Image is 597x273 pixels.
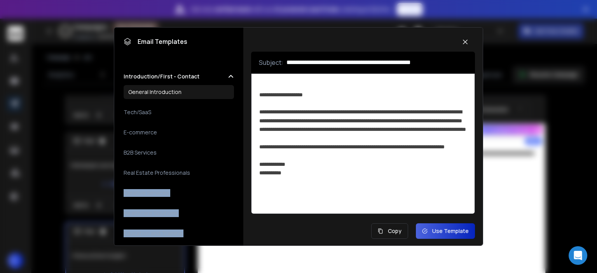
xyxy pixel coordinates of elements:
[124,209,178,217] h3: Healthcare Solutions
[124,169,190,177] h3: Real Estate Professionals
[124,189,169,197] h3: Creative Services
[124,73,234,80] button: Introduction/First - Contact
[371,223,408,239] button: Copy
[124,129,157,136] h3: E-commerce
[124,149,157,156] h3: B2B Services
[569,246,587,265] div: Open Intercom Messenger
[124,230,182,237] h3: Education and Training
[128,88,182,96] h3: General Introduction
[259,58,283,67] p: Subject:
[416,223,475,239] button: Use Template
[124,37,187,46] h1: Email Templates
[124,108,151,116] h3: Tech/SaaS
